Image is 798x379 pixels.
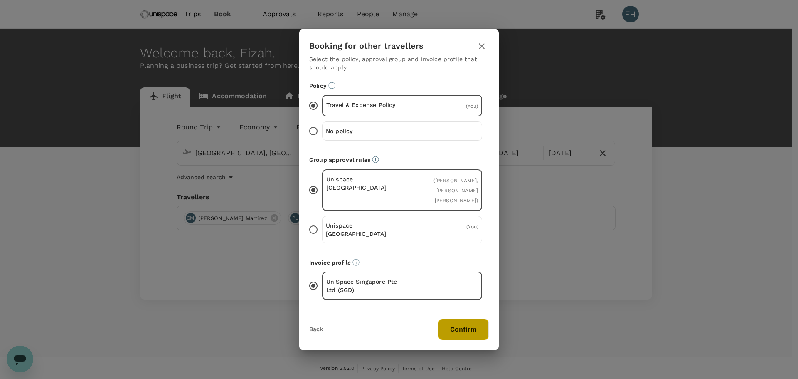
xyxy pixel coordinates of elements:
svg: Booking restrictions are based on the selected travel policy. [328,82,335,89]
p: Unispace [GEOGRAPHIC_DATA] [326,221,402,238]
p: Invoice profile [309,258,489,267]
button: Back [309,326,323,333]
p: Travel & Expense Policy [326,101,402,109]
p: Group approval rules [309,156,489,164]
button: Confirm [438,319,489,340]
svg: The payment currency and company information are based on the selected invoice profile. [352,259,360,266]
p: Unispace [GEOGRAPHIC_DATA] [326,175,402,192]
span: ( [PERSON_NAME], [PERSON_NAME] [PERSON_NAME] ) [433,178,478,203]
svg: Default approvers or custom approval rules (if available) are based on the user group. [372,156,379,163]
p: No policy [326,127,402,135]
p: Select the policy, approval group and invoice profile that should apply. [309,55,489,72]
h3: Booking for other travellers [309,41,424,51]
span: ( You ) [466,224,478,230]
p: UniSpace Singapore Pte Ltd (SGD) [326,277,402,294]
span: ( You ) [466,103,478,109]
p: Policy [309,82,489,90]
